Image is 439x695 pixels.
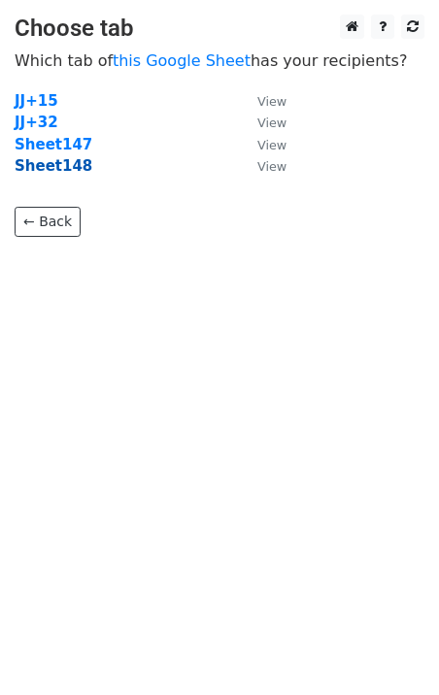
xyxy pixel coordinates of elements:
small: View [257,159,287,174]
p: Which tab of has your recipients? [15,50,424,71]
a: Sheet147 [15,136,92,153]
a: this Google Sheet [113,51,251,70]
a: Sheet148 [15,157,92,175]
a: View [238,157,287,175]
a: View [238,136,287,153]
iframe: Chat Widget [342,602,439,695]
a: View [238,92,287,110]
small: View [257,116,287,130]
a: JJ+15 [15,92,58,110]
small: View [257,94,287,109]
h3: Choose tab [15,15,424,43]
a: View [238,114,287,131]
small: View [257,138,287,152]
a: ← Back [15,207,81,237]
a: JJ+32 [15,114,58,131]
